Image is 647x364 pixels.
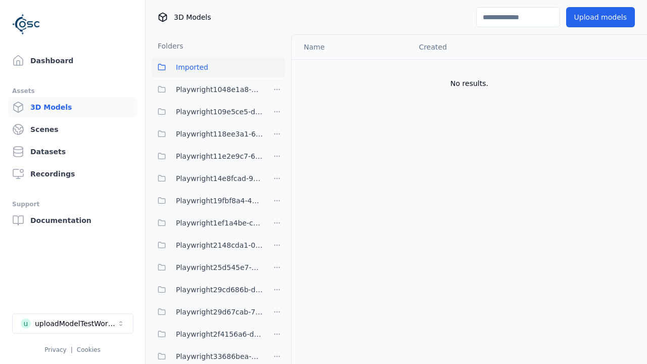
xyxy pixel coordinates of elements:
[8,210,137,231] a: Documentation
[152,302,263,322] button: Playwright29d67cab-7655-4a15-9701-4b560da7f167
[8,164,137,184] a: Recordings
[12,10,40,38] img: Logo
[152,79,263,100] button: Playwright1048e1a8-7157-4402-9d51-a0d67d82f98b
[71,346,73,353] span: |
[176,195,263,207] span: Playwright19fbf8a4-490f-4493-a67b-72679a62db0e
[176,128,263,140] span: Playwright118ee3a1-6e25-456a-9a29-0f34eaed349c
[566,7,635,27] button: Upload models
[152,146,263,166] button: Playwright11e2e9c7-6c23-4ce7-ac48-ea95a4ff6a43
[176,150,263,162] span: Playwright11e2e9c7-6c23-4ce7-ac48-ea95a4ff6a43
[176,306,263,318] span: Playwright29d67cab-7655-4a15-9701-4b560da7f167
[8,51,137,71] a: Dashboard
[8,97,137,117] a: 3D Models
[12,85,133,97] div: Assets
[152,213,263,233] button: Playwright1ef1a4be-ca25-4334-b22c-6d46e5dc87b0
[411,35,533,59] th: Created
[176,106,263,118] span: Playwright109e5ce5-d2cb-4ab8-a55a-98f36a07a7af
[152,168,263,189] button: Playwright14e8fcad-9ce8-4c9f-9ba9-3f066997ed84
[12,313,133,334] button: Select a workspace
[152,324,263,344] button: Playwright2f4156a6-d13a-4a07-9939-3b63c43a9416
[8,119,137,140] a: Scenes
[12,198,133,210] div: Support
[152,257,263,278] button: Playwright25d545e7-ff08-4d3b-b8cd-ba97913ee80b
[77,346,101,353] a: Cookies
[152,280,263,300] button: Playwright29cd686b-d0c9-4777-aa54-1065c8c7cee8
[35,318,117,329] div: uploadModelTestWorkspace
[176,239,263,251] span: Playwright2148cda1-0135-4eee-9a3e-ba7e638b60a6
[152,102,263,122] button: Playwright109e5ce5-d2cb-4ab8-a55a-98f36a07a7af
[176,284,263,296] span: Playwright29cd686b-d0c9-4777-aa54-1065c8c7cee8
[8,142,137,162] a: Datasets
[152,41,183,51] h3: Folders
[176,217,263,229] span: Playwright1ef1a4be-ca25-4334-b22c-6d46e5dc87b0
[152,191,263,211] button: Playwright19fbf8a4-490f-4493-a67b-72679a62db0e
[176,61,208,73] span: Imported
[292,35,411,59] th: Name
[176,350,263,362] span: Playwright33686bea-41a4-43c8-b27a-b40c54b773e3
[176,328,263,340] span: Playwright2f4156a6-d13a-4a07-9939-3b63c43a9416
[152,235,263,255] button: Playwright2148cda1-0135-4eee-9a3e-ba7e638b60a6
[44,346,66,353] a: Privacy
[152,124,263,144] button: Playwright118ee3a1-6e25-456a-9a29-0f34eaed349c
[174,12,211,22] span: 3D Models
[176,172,263,185] span: Playwright14e8fcad-9ce8-4c9f-9ba9-3f066997ed84
[176,261,263,274] span: Playwright25d545e7-ff08-4d3b-b8cd-ba97913ee80b
[152,57,285,77] button: Imported
[21,318,31,329] div: u
[292,59,647,108] td: No results.
[176,83,263,96] span: Playwright1048e1a8-7157-4402-9d51-a0d67d82f98b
